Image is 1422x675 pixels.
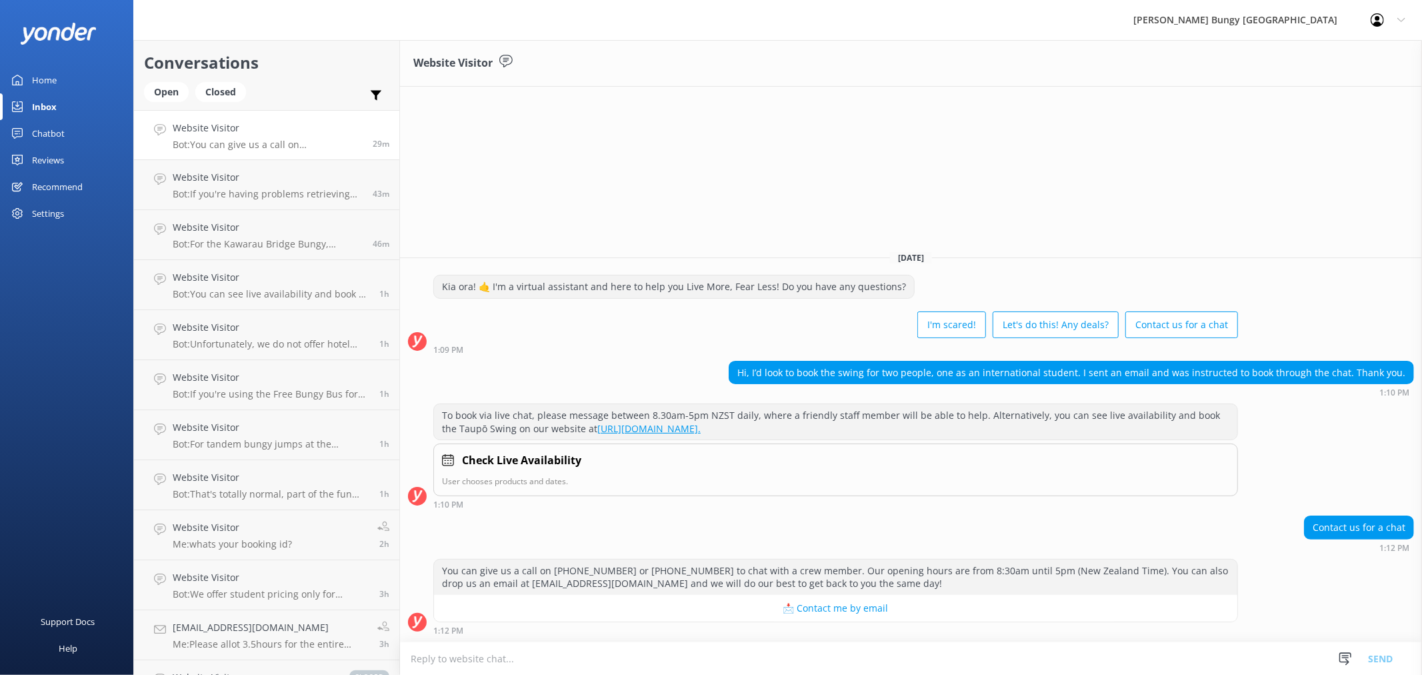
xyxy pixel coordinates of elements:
[729,362,1413,384] div: Hi, I’d look to book the swing for two people, one as an international student. I sent an email a...
[379,488,389,500] span: Sep 01 2025 11:42am (UTC +12:00) Pacific/Auckland
[173,320,369,335] h4: Website Visitor
[993,311,1119,338] button: Let's do this! Any deals?
[373,238,389,249] span: Sep 01 2025 12:53pm (UTC +12:00) Pacific/Auckland
[442,475,1229,488] p: User chooses products and dates.
[173,438,369,450] p: Bot: For tandem bungy jumps at the [GEOGRAPHIC_DATA], the weight difference between the two jumpe...
[134,210,399,260] a: Website VisitorBot:For the Kawarau Bridge Bungy, tandem jumpers have a maximum combined weight li...
[173,420,369,435] h4: Website Visitor
[134,260,399,310] a: Website VisitorBot:You can see live availability and book all of our experiences online or by usi...
[173,170,363,185] h4: Website Visitor
[173,121,363,135] h4: Website Visitor
[173,238,363,250] p: Bot: For the Kawarau Bridge Bungy, tandem jumpers have a maximum combined weight limit of 235kg, ...
[134,410,399,460] a: Website VisitorBot:For tandem bungy jumps at the [GEOGRAPHIC_DATA], the weight difference between...
[173,538,292,550] p: Me: whats your booking id?
[379,438,389,450] span: Sep 01 2025 12:14pm (UTC +12:00) Pacific/Auckland
[433,345,1238,354] div: Sep 01 2025 01:09pm (UTC +12:00) Pacific/Auckland
[195,82,246,102] div: Closed
[379,388,389,400] span: Sep 01 2025 12:34pm (UTC +12:00) Pacific/Auckland
[173,338,369,350] p: Bot: Unfortunately, we do not offer hotel pickups at any of our locations.
[173,470,369,485] h4: Website Visitor
[1305,516,1413,539] div: Contact us for a chat
[917,311,986,338] button: I'm scared!
[1379,389,1409,397] strong: 1:10 PM
[379,638,389,650] span: Sep 01 2025 09:42am (UTC +12:00) Pacific/Auckland
[20,23,97,45] img: yonder-white-logo.png
[134,310,399,360] a: Website VisitorBot:Unfortunately, we do not offer hotel pickups at any of our locations.1h
[173,288,369,300] p: Bot: You can see live availability and book all of our experiences online or by using the tool be...
[173,638,367,650] p: Me: Please allot 3.5hours for the entire experience.
[173,270,369,285] h4: Website Visitor
[173,188,363,200] p: Bot: If you're having problems retrieving your photos or videos, please email [EMAIL_ADDRESS][DOM...
[32,173,83,200] div: Recommend
[134,460,399,510] a: Website VisitorBot:That's totally normal, part of the fun and what leads to feeling accomplished ...
[173,620,367,635] h4: [EMAIL_ADDRESS][DOMAIN_NAME]
[134,160,399,210] a: Website VisitorBot:If you're having problems retrieving your photos or videos, please email [EMAI...
[144,84,195,99] a: Open
[173,520,292,535] h4: Website Visitor
[434,404,1237,440] div: To book via live chat, please message between 8.30am-5pm NZST daily, where a friendly staff membe...
[434,275,914,298] div: Kia ora! 🤙 I'm a virtual assistant and here to help you Live More, Fear Less! Do you have any que...
[173,220,363,235] h4: Website Visitor
[433,627,463,635] strong: 1:12 PM
[433,346,463,354] strong: 1:09 PM
[32,67,57,93] div: Home
[134,560,399,610] a: Website VisitorBot:We offer student pricing only for students studying in domestic NZ institution...
[373,188,389,199] span: Sep 01 2025 12:56pm (UTC +12:00) Pacific/Auckland
[890,252,932,263] span: [DATE]
[379,588,389,600] span: Sep 01 2025 10:32am (UTC +12:00) Pacific/Auckland
[433,500,1238,509] div: Sep 01 2025 01:10pm (UTC +12:00) Pacific/Auckland
[729,388,1414,397] div: Sep 01 2025 01:10pm (UTC +12:00) Pacific/Auckland
[59,635,77,662] div: Help
[195,84,253,99] a: Closed
[144,50,389,75] h2: Conversations
[379,338,389,350] span: Sep 01 2025 12:35pm (UTC +12:00) Pacific/Auckland
[134,360,399,410] a: Website VisitorBot:If you're using the Free Bungy Bus for an 11:20 catapult, the bus departure ti...
[32,200,64,227] div: Settings
[379,288,389,299] span: Sep 01 2025 12:35pm (UTC +12:00) Pacific/Auckland
[433,501,463,509] strong: 1:10 PM
[134,610,399,660] a: [EMAIL_ADDRESS][DOMAIN_NAME]Me:Please allot 3.5hours for the entire experience.3h
[41,608,95,635] div: Support Docs
[1379,544,1409,552] strong: 1:12 PM
[1125,311,1238,338] button: Contact us for a chat
[173,588,369,600] p: Bot: We offer student pricing only for students studying in domestic NZ institutions. You would n...
[173,488,369,500] p: Bot: That's totally normal, part of the fun and what leads to feeling accomplished post activity....
[173,139,363,151] p: Bot: You can give us a call on [PHONE_NUMBER] or [PHONE_NUMBER] to chat with a crew member. Our o...
[173,570,369,585] h4: Website Visitor
[434,595,1237,622] button: 📩 Contact me by email
[373,138,389,149] span: Sep 01 2025 01:12pm (UTC +12:00) Pacific/Auckland
[434,560,1237,595] div: You can give us a call on [PHONE_NUMBER] or [PHONE_NUMBER] to chat with a crew member. Our openin...
[32,93,57,120] div: Inbox
[134,510,399,560] a: Website VisitorMe:whats your booking id?2h
[134,110,399,160] a: Website VisitorBot:You can give us a call on [PHONE_NUMBER] or [PHONE_NUMBER] to chat with a crew...
[1304,543,1414,552] div: Sep 01 2025 01:12pm (UTC +12:00) Pacific/Auckland
[597,422,701,435] a: [URL][DOMAIN_NAME].
[379,538,389,550] span: Sep 01 2025 11:18am (UTC +12:00) Pacific/Auckland
[433,626,1238,635] div: Sep 01 2025 01:12pm (UTC +12:00) Pacific/Auckland
[413,55,493,72] h3: Website Visitor
[462,452,581,470] h4: Check Live Availability
[144,82,189,102] div: Open
[173,388,369,400] p: Bot: If you're using the Free Bungy Bus for an 11:20 catapult, the bus departure time is 11:20. P...
[32,147,64,173] div: Reviews
[32,120,65,147] div: Chatbot
[173,370,369,385] h4: Website Visitor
